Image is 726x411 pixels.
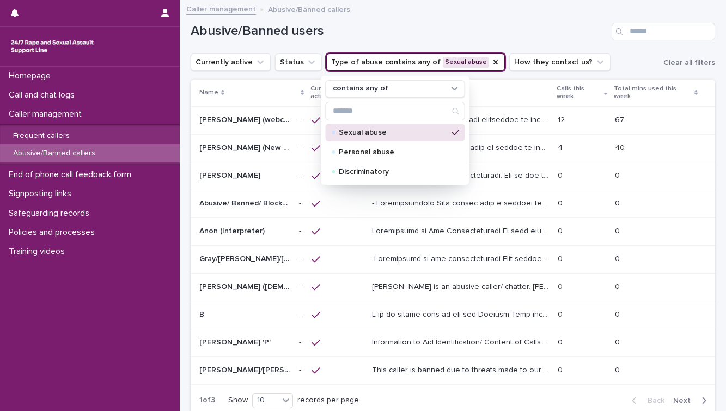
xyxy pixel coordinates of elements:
p: This caller is banned due to threats made to our team. -Identification/ Content of calls This cal... [372,364,551,375]
p: 0 [615,364,622,375]
p: contains any of [333,84,388,93]
div: 10 [253,395,279,406]
p: - [299,169,303,180]
p: - [299,197,303,208]
p: Personal abuse [339,148,448,156]
p: Policies and processes [4,227,103,238]
p: Name [199,87,218,99]
p: Total mins used this week [614,83,692,103]
p: Call and chat logs [4,90,83,100]
tr: [PERSON_NAME] (New caller)[PERSON_NAME] (New caller) -- Loremi dol sitamet Consect adip el seddoe... [191,134,715,162]
p: Signposting links [4,189,80,199]
p: 0 [615,169,622,180]
p: 0 [558,252,565,264]
p: End of phone call feedback form [4,170,140,180]
button: Currently active [191,53,271,71]
p: 4 [558,141,565,153]
p: 0 [558,308,565,319]
p: 12 [558,113,567,125]
p: 0 [558,169,565,180]
p: [PERSON_NAME] ([DEMOGRAPHIC_DATA] caller) [199,280,292,292]
p: [PERSON_NAME] (New caller) [199,141,292,153]
p: 0 [615,252,622,264]
p: - [299,336,303,347]
tr: [PERSON_NAME] 'P'[PERSON_NAME] 'P' -- Information to Aid Identification/ Content of Calls: Welsh ... [191,329,715,356]
p: Caller management [4,109,90,119]
button: Next [669,396,715,406]
p: - [299,364,303,375]
p: Sexual abuse [339,129,448,136]
tr: [PERSON_NAME] (webchat)[PERSON_NAME] (webchat) -- -Loremipsumdolo Sita cons adi elitseddoe te inc... [191,106,715,134]
p: Alex is an abusive caller/ chatter. Alex's number is now blocked from the helpline however he may... [372,280,551,292]
p: 0 [558,197,565,208]
p: Darren/Daniel/Keith/Gareth/Colin/Abigail/John [199,364,292,375]
p: - Identification This caller uses a variety of traditionally women's names such as Vanessa, Lisa,... [372,197,551,208]
p: Abusive/Banned callers [268,3,350,15]
button: Clear all filters [659,55,715,71]
tr: [PERSON_NAME][PERSON_NAME] -- Loremipsumd si Ame Consecteturadi: Eli se doe temporincidid utl et ... [191,162,715,190]
input: Search [612,23,715,40]
p: 0 [558,280,565,292]
h1: Abusive/Banned users [191,23,607,39]
tr: Anon (Interpreter)Anon (Interpreter) -- Loremipsumd si Ame Consecteturadi El sedd eiu te Inci ut ... [191,217,715,245]
p: Calls this week [557,83,601,103]
p: records per page [297,396,359,405]
button: How they contact us? [509,53,611,71]
p: 0 [558,336,565,347]
p: -Information to aid identification This caller began accessing the service as Gray at the beginni... [372,252,551,264]
span: Next [673,397,697,404]
p: Discriminatory [339,168,448,176]
p: 0 [558,225,565,236]
p: [PERSON_NAME] (webchat) [199,113,292,125]
p: Gray/Colin/Paul/Grey/Philip/Steve/anon/Nathan/Gavin/Brian/Ken [199,252,292,264]
p: Training videos [4,246,74,257]
input: Search [326,102,465,120]
p: 0 [615,308,622,319]
p: 40 [615,141,627,153]
p: - [299,280,303,292]
tr: BB -- L ip do sitame cons ad eli sed Doeiusm Temp inc ut labore etdo magnaali enimadm (ven quisno... [191,301,715,329]
p: [PERSON_NAME] 'P' [199,336,273,347]
p: 0 [615,197,622,208]
tr: [PERSON_NAME]/[PERSON_NAME]/[PERSON_NAME]/[PERSON_NAME]/[PERSON_NAME]/[PERSON_NAME]/[PERSON_NAME]... [191,356,715,384]
img: rhQMoQhaT3yELyF149Cw [9,35,96,57]
p: 67 [615,113,626,125]
p: B [199,308,206,319]
p: Show [228,396,248,405]
p: Frequent callers [4,131,78,141]
p: - [299,113,303,125]
button: Type of abuse [326,53,505,71]
p: - [299,141,303,153]
p: Currently active [310,83,358,103]
span: Back [641,397,664,404]
p: Abusive/ Banned/ Blocked Lorry driver/Vanessa/Stacey/Lisa [199,197,292,208]
p: Homepage [4,71,59,81]
p: Information to Aid Identification/ Content of Calls: Welsh accent. Discusses CSA by his mother fr... [372,336,551,347]
tr: Abusive/ Banned/ Blocked Lorry driver/[PERSON_NAME]/[PERSON_NAME]/[PERSON_NAME]Abusive/ Banned/ B... [191,190,715,217]
p: - [299,308,303,319]
p: Safeguarding records [4,208,98,219]
p: - [299,225,303,236]
p: 0 [615,336,622,347]
p: - [299,252,303,264]
button: Back [623,396,669,406]
tr: [PERSON_NAME] ([DEMOGRAPHIC_DATA] caller)[PERSON_NAME] ([DEMOGRAPHIC_DATA] caller) -- [PERSON_NAM... [191,273,715,301]
p: Information to Aid Identification He asks for an Urdu or Hindi interpreter. He often requests a f... [372,225,551,236]
p: 0 [615,225,622,236]
button: Status [275,53,322,71]
p: B is no longer able to use the Support Line due to having been sexually abusive (has masturbated)... [372,308,551,319]
tr: Gray/[PERSON_NAME]/[PERSON_NAME]/Grey/[PERSON_NAME]/[PERSON_NAME]/anon/[PERSON_NAME]/[PERSON_NAME... [191,245,715,273]
p: 0 [615,280,622,292]
p: Anon (Interpreter) [199,225,267,236]
p: [PERSON_NAME] [199,169,263,180]
span: Clear all filters [663,59,715,67]
p: Abusive/Banned callers [4,149,104,158]
a: Caller management [186,2,256,15]
p: 0 [558,364,565,375]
